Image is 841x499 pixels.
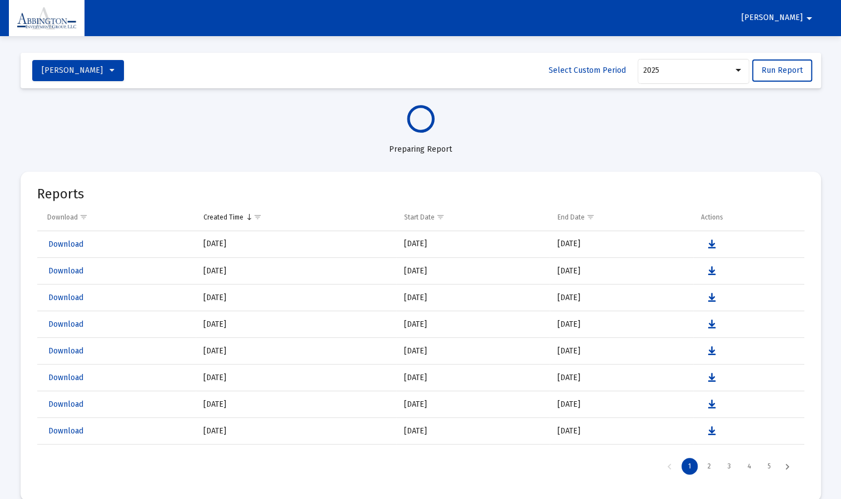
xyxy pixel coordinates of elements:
[203,426,389,437] div: [DATE]
[42,66,103,75] span: [PERSON_NAME]
[396,258,549,285] td: [DATE]
[396,445,549,471] td: [DATE]
[37,188,84,199] mat-card-title: Reports
[558,213,585,222] div: End Date
[586,213,595,221] span: Show filter options for column 'End Date'
[47,213,78,222] div: Download
[752,59,812,82] button: Run Report
[17,7,76,29] img: Dashboard
[48,426,83,436] span: Download
[550,231,693,258] td: [DATE]
[550,391,693,418] td: [DATE]
[549,66,626,75] span: Select Custom Period
[253,213,262,221] span: Show filter options for column 'Created Time'
[48,266,83,276] span: Download
[396,231,549,258] td: [DATE]
[550,445,693,471] td: [DATE]
[550,311,693,338] td: [DATE]
[778,458,797,475] div: Next Page
[37,204,196,231] td: Column Download
[48,346,83,356] span: Download
[203,346,389,357] div: [DATE]
[203,292,389,303] div: [DATE]
[48,239,83,249] span: Download
[761,458,778,475] div: Page 5
[37,204,804,482] div: Data grid
[701,458,718,475] div: Page 2
[693,204,804,231] td: Column Actions
[762,66,803,75] span: Run Report
[701,213,723,222] div: Actions
[396,285,549,311] td: [DATE]
[203,399,389,410] div: [DATE]
[550,285,693,311] td: [DATE]
[203,372,389,383] div: [DATE]
[203,266,389,277] div: [DATE]
[203,238,389,249] div: [DATE]
[550,204,693,231] td: Column End Date
[721,458,738,475] div: Page 3
[48,293,83,302] span: Download
[396,365,549,391] td: [DATE]
[681,458,698,475] div: Page 1
[396,311,549,338] td: [DATE]
[550,365,693,391] td: [DATE]
[550,338,693,365] td: [DATE]
[742,13,803,23] span: [PERSON_NAME]
[37,451,804,482] div: Page Navigation
[48,373,83,382] span: Download
[550,418,693,445] td: [DATE]
[196,204,396,231] td: Column Created Time
[803,7,816,29] mat-icon: arrow_drop_down
[436,213,445,221] span: Show filter options for column 'Start Date'
[32,60,124,81] button: [PERSON_NAME]
[404,213,435,222] div: Start Date
[48,320,83,329] span: Download
[396,204,549,231] td: Column Start Date
[396,391,549,418] td: [DATE]
[643,66,659,75] span: 2025
[741,458,758,475] div: Page 4
[48,400,83,409] span: Download
[660,458,679,475] div: Previous Page
[79,213,88,221] span: Show filter options for column 'Download'
[396,338,549,365] td: [DATE]
[203,319,389,330] div: [DATE]
[396,418,549,445] td: [DATE]
[203,213,243,222] div: Created Time
[21,133,821,155] div: Preparing Report
[550,258,693,285] td: [DATE]
[728,7,829,29] button: [PERSON_NAME]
